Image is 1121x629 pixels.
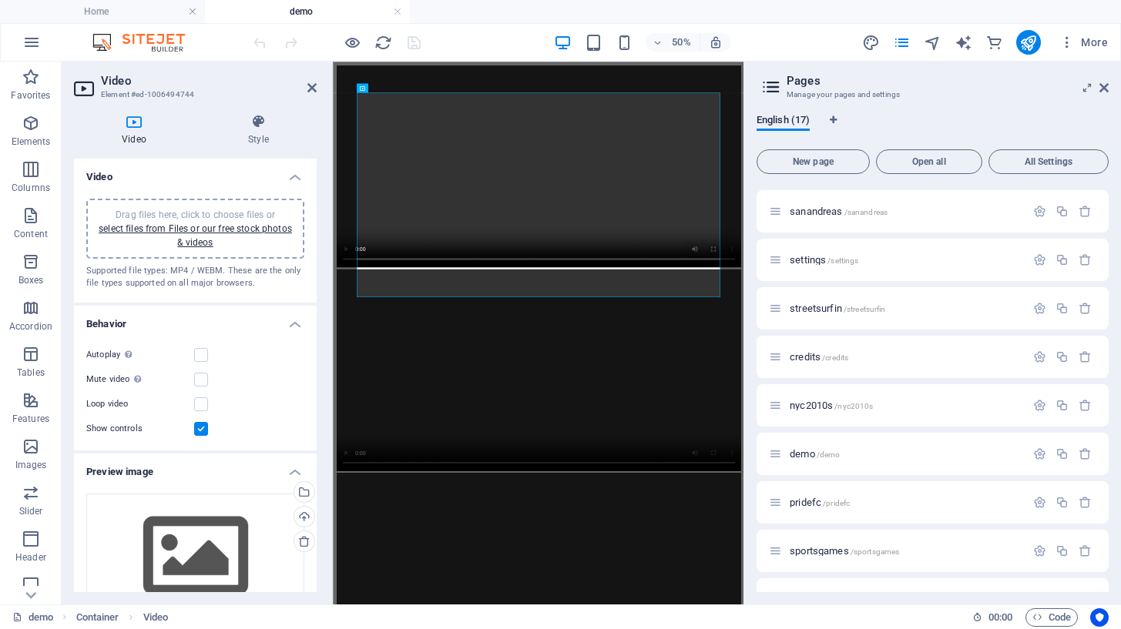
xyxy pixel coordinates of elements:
[89,33,204,52] img: Editor Logo
[790,497,850,508] span: Click to open page
[86,493,304,620] div: Select files from the file manager, stock photos, or upload file(s)
[12,608,53,627] a: Click to cancel selection. Double-click to open Pages
[1090,608,1109,627] button: Usercentrics
[790,206,888,217] span: Click to open page
[790,448,840,460] span: Click to open page
[1033,205,1046,218] div: Settings
[817,450,841,459] span: /demo
[86,370,194,389] label: Mute video
[1079,544,1092,557] div: Remove
[74,453,317,481] h4: Preview image
[374,33,392,52] button: reload
[827,256,858,265] span: /settings
[12,413,49,425] p: Features
[15,551,46,564] p: Header
[972,608,1013,627] h6: Session time
[205,3,410,20] h4: demo
[988,608,1012,627] span: 00 00
[1033,496,1046,509] div: Settings
[823,499,850,507] span: /pridefc
[1079,447,1092,460] div: Remove
[787,88,1078,102] h3: Manage your pages and settings
[757,111,810,132] span: English (17)
[834,402,873,410] span: /nyc2010s
[883,157,975,166] span: Open all
[757,114,1109,143] div: Language Tabs
[790,545,899,557] span: Click to open page
[9,320,52,333] p: Accordion
[1033,544,1046,557] div: Settings
[995,157,1102,166] span: All Settings
[11,89,50,102] p: Favorites
[86,346,194,364] label: Autoplay
[1079,302,1092,315] div: Remove
[787,74,1109,88] h2: Pages
[1079,496,1092,509] div: Remove
[1033,253,1046,266] div: Settings
[785,255,1025,265] div: settings/settings
[1032,608,1071,627] span: Code
[785,449,1025,459] div: demo/demo
[790,351,848,363] span: Click to open page
[1056,399,1069,412] div: Duplicate
[1033,399,1046,412] div: Settings
[785,546,1025,556] div: sportsgames/sportsgames
[18,274,44,286] p: Boxes
[1056,544,1069,557] div: Duplicate
[1033,350,1046,363] div: Settings
[101,74,317,88] h2: Video
[985,33,1004,52] button: commerce
[844,305,886,313] span: /streetsurfin
[1025,608,1078,627] button: Code
[785,497,1025,507] div: pridefc/pridefc
[76,608,168,627] nav: breadcrumb
[1056,447,1069,460] div: Duplicate
[12,182,50,194] p: Columns
[86,265,304,290] div: Supported file types: MP4 / WEBM. These are the only file types supported on all major browsers.
[999,611,1002,623] span: :
[1019,34,1037,52] i: Publish
[988,149,1109,174] button: All Settings
[893,33,911,52] button: pages
[924,33,942,52] button: navigator
[646,33,700,52] button: 50%
[101,88,286,102] h3: Element #ed-1006494744
[14,228,48,240] p: Content
[74,114,200,146] h4: Video
[19,505,43,517] p: Slider
[1079,350,1092,363] div: Remove
[785,206,1025,216] div: sanandreas/sanandreas
[985,34,1003,52] i: Commerce
[76,608,119,627] span: Click to select. Double-click to edit
[74,159,317,186] h4: Video
[876,149,982,174] button: Open all
[343,33,361,52] button: Click here to leave preview mode and continue editing
[955,34,972,52] i: AI Writer
[785,303,1025,313] div: streetsurfin/streetsurfin
[757,149,870,174] button: New page
[200,114,317,146] h4: Style
[785,352,1025,362] div: credits/credits
[790,303,885,314] span: Click to open page
[143,608,168,627] span: Click to select. Double-click to edit
[99,209,292,248] span: Drag files here, click to choose files or
[74,306,317,333] h4: Behavior
[844,208,888,216] span: /sanandreas
[15,459,47,471] p: Images
[374,34,392,52] i: Reload page
[86,420,194,438] label: Show controls
[785,400,1025,410] div: nyc2010s/nyc2010s
[86,395,194,413] label: Loop video
[1056,253,1069,266] div: Duplicate
[1016,30,1041,55] button: publish
[862,34,880,52] i: Design (Ctrl+Alt+Y)
[1079,253,1092,266] div: Remove
[669,33,693,52] h6: 50%
[955,33,973,52] button: text_generator
[1059,35,1108,50] span: More
[1056,350,1069,363] div: Duplicate
[99,223,292,248] a: select files from Files or our free stock photos & videos
[862,33,881,52] button: design
[1079,399,1092,412] div: Remove
[764,157,863,166] span: New page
